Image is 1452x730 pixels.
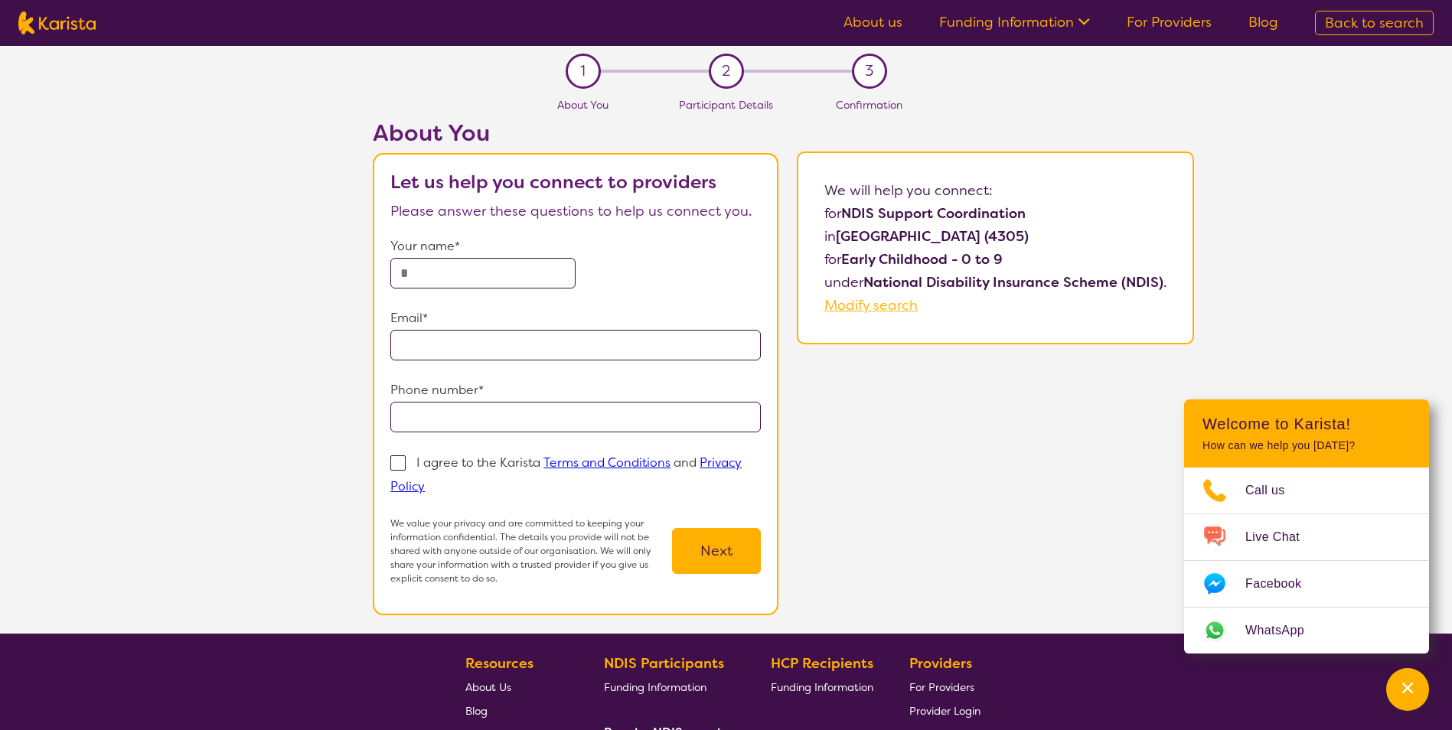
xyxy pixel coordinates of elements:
span: Call us [1245,479,1304,502]
img: Karista logo [18,11,96,34]
span: About Us [465,680,511,694]
b: NDIS Support Coordination [841,204,1026,223]
span: Live Chat [1245,526,1318,549]
p: I agree to the Karista and [390,455,742,494]
a: Funding Information [939,13,1090,31]
div: Channel Menu [1184,399,1429,653]
span: WhatsApp [1245,619,1323,642]
span: 3 [865,60,873,83]
h2: Welcome to Karista! [1202,415,1411,433]
a: Funding Information [604,675,736,699]
span: Facebook [1245,572,1320,595]
h2: About You [373,119,778,147]
span: Funding Information [771,680,873,694]
a: Provider Login [909,699,981,722]
a: Terms and Conditions [543,455,671,471]
p: for [824,202,1166,225]
span: Blog [465,704,488,718]
a: For Providers [1127,13,1212,31]
b: Providers [909,654,972,673]
a: Blog [465,699,568,722]
span: Participant Details [679,98,773,112]
a: Modify search [824,296,918,314]
b: Let us help you connect to providers [390,170,716,194]
span: About You [557,98,609,112]
b: HCP Recipients [771,654,873,673]
span: Back to search [1325,14,1424,32]
p: in [824,225,1166,248]
a: About us [843,13,902,31]
p: We will help you connect: [824,179,1166,202]
a: For Providers [909,675,981,699]
span: Confirmation [836,98,902,112]
ul: Choose channel [1184,468,1429,653]
button: Next [672,528,761,574]
a: About Us [465,675,568,699]
p: How can we help you [DATE]? [1202,439,1411,452]
button: Channel Menu [1386,668,1429,711]
p: Please answer these questions to help us connect you. [390,200,761,223]
p: Your name* [390,235,761,258]
p: Phone number* [390,379,761,402]
a: Blog [1248,13,1278,31]
a: Web link opens in a new tab. [1184,608,1429,653]
span: Funding Information [604,680,706,694]
b: NDIS Participants [604,654,724,673]
span: Provider Login [909,704,981,718]
b: Early Childhood - 0 to 9 [841,250,1003,269]
span: 2 [722,60,730,83]
b: National Disability Insurance Scheme (NDIS) [863,273,1163,292]
b: [GEOGRAPHIC_DATA] (4305) [836,227,1029,246]
b: Resources [465,654,533,673]
p: under . [824,271,1166,294]
a: Back to search [1315,11,1434,35]
span: For Providers [909,680,974,694]
p: Email* [390,307,761,330]
p: We value your privacy and are committed to keeping your information confidential. The details you... [390,517,672,585]
a: Funding Information [771,675,873,699]
span: 1 [580,60,586,83]
p: for [824,248,1166,271]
